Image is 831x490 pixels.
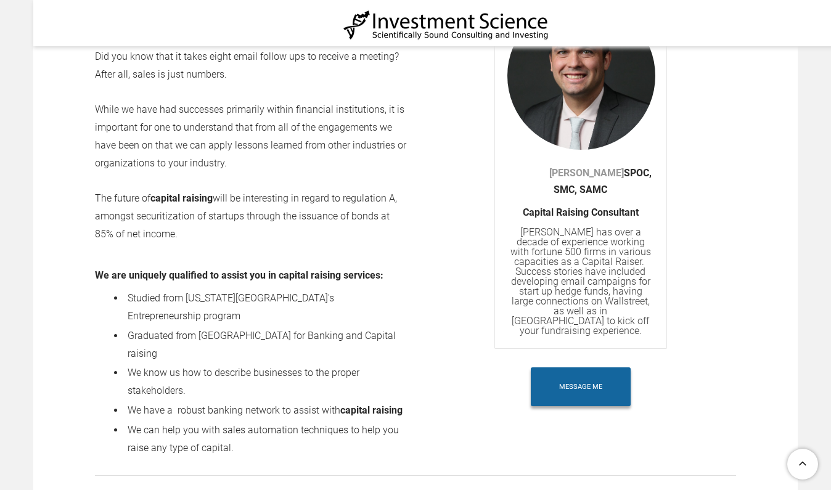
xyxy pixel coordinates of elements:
a: Message Me [531,367,631,406]
a: [PERSON_NAME] [549,167,624,179]
li: We know us how to describe businesses to the proper stakeholders. [125,364,406,400]
img: capital-raising [507,2,655,224]
img: Investment Science | NYC Consulting Services [343,9,549,41]
strong: Capital Raising Consultant ​​ [523,206,639,218]
div: SPOC, SMC, SAMC [507,165,654,198]
li: We have a robust banking network to assist with [125,402,406,420]
strong: capital raising [150,192,213,204]
div: Many organizations and individuals have yet to see the true power of how powerful sales automatio... [95,12,406,261]
li: Studied from [US_STATE][GEOGRAPHIC_DATA]'s Entrepreneurship program [125,290,406,325]
strong: We are uniquely qualified to assist you in capital raising services: [95,269,383,281]
li: Graduated from [GEOGRAPHIC_DATA] for Banking and Capital raising [125,327,406,363]
li: We can help you with sales automation techniques to help you raise any type of capital. [125,422,406,457]
strong: capital raising [340,404,403,416]
span: Message Me [559,367,602,406]
span: [PERSON_NAME] has over a decade of experience working with fortune 500 firms in various capacitie... [510,226,651,337]
a: To Top [782,444,825,484]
